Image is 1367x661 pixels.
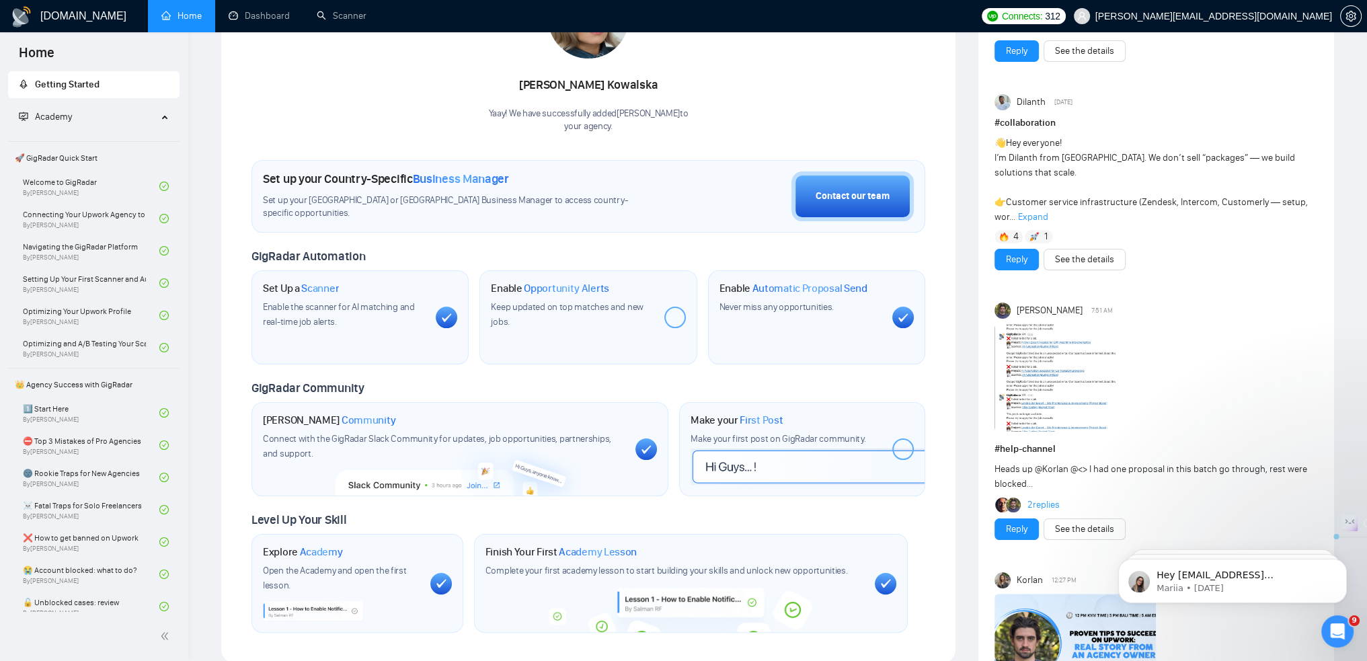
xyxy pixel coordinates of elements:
h1: Enable [491,282,609,295]
span: Never miss any opportunities. [719,301,834,313]
a: 😭 Account blocked: what to do?By[PERSON_NAME] [23,559,159,589]
span: check-circle [159,408,169,418]
span: [PERSON_NAME] [1017,303,1083,318]
span: Open the Academy and open the first lesson. [263,565,407,591]
span: Set up your [GEOGRAPHIC_DATA] or [GEOGRAPHIC_DATA] Business Manager to access country-specific op... [263,194,654,220]
span: Business Manager [413,171,509,186]
span: check-circle [159,440,169,450]
span: check-circle [159,473,169,482]
a: 🌚 Rookie Traps for New AgenciesBy[PERSON_NAME] [23,463,159,492]
button: See the details [1044,40,1126,62]
span: Keep updated on top matches and new jobs. [491,301,643,327]
button: See the details [1044,249,1126,270]
span: Academy [19,111,72,122]
img: F09CUHBGKGQ-Screenshot%202025-08-26%20at%202.51.20%E2%80%AFpm.png [994,324,1156,432]
button: Contact our team [791,171,914,221]
span: check-circle [159,570,169,579]
span: check-circle [159,537,169,547]
div: Contact our team [816,189,890,204]
span: check-circle [159,602,169,611]
span: Hey everyone! I’m Dilanth from [GEOGRAPHIC_DATA]. We don’t sell “packages” — we build solutions t... [994,137,1308,223]
a: Reply [1006,522,1027,537]
span: check-circle [159,343,169,352]
span: Getting Started [35,79,100,90]
iframe: Intercom notifications message [1098,531,1367,625]
a: Reply [1006,252,1027,267]
span: Make your first post on GigRadar community. [691,433,865,444]
iframe: Intercom live chat [1321,615,1354,648]
h1: [PERSON_NAME] [263,414,396,427]
a: dashboardDashboard [229,10,290,22]
span: Automatic Proposal Send [752,282,867,295]
span: check-circle [159,246,169,256]
a: homeHome [161,10,202,22]
span: Enable the scanner for AI matching and real-time job alerts. [263,301,415,327]
img: Toby Fox-Mason [994,303,1011,319]
span: [DATE] [1054,96,1072,108]
img: academy-bg.png [539,588,842,633]
span: rocket [19,79,28,89]
span: 9 [1349,615,1360,626]
span: setting [1341,11,1361,22]
a: Reply [1006,44,1027,59]
span: Expand [1018,211,1048,223]
span: GigRadar Community [251,381,364,395]
h1: # collaboration [994,116,1318,130]
span: First Post [740,414,783,427]
h1: # help-channel [994,442,1318,457]
span: fund-projection-screen [19,112,28,121]
div: [PERSON_NAME] Kowalska [489,74,689,97]
a: See the details [1055,252,1114,267]
a: ⛔ Top 3 Mistakes of Pro AgenciesBy[PERSON_NAME] [23,430,159,460]
a: 🔓 Unblocked cases: reviewBy[PERSON_NAME] [23,592,159,621]
span: Connect with the GigRadar Slack Community for updates, job opportunities, partnerships, and support. [263,433,611,459]
a: ☠️ Fatal Traps for Solo FreelancersBy[PERSON_NAME] [23,495,159,524]
span: Academy [300,545,343,559]
a: Optimizing Your Upwork ProfileBy[PERSON_NAME] [23,301,159,330]
a: Setting Up Your First Scanner and Auto-BidderBy[PERSON_NAME] [23,268,159,298]
span: Korlan [1017,573,1043,588]
span: check-circle [159,505,169,514]
span: 12:27 PM [1051,574,1076,586]
h1: Finish Your First [485,545,637,559]
span: Dilanth [1017,95,1046,110]
a: Welcome to GigRadarBy[PERSON_NAME] [23,171,159,201]
span: GigRadar Automation [251,249,365,264]
span: 4 [1013,230,1019,243]
li: Getting Started [8,71,180,98]
span: 👑 Agency Success with GigRadar [9,371,178,398]
img: 🔥 [999,232,1009,241]
span: Scanner [301,282,339,295]
img: Dilanth [994,94,1011,110]
h1: Set Up a [263,282,339,295]
span: check-circle [159,182,169,191]
button: Reply [994,40,1039,62]
span: Community [342,414,396,427]
a: Optimizing and A/B Testing Your Scanner for Better ResultsBy[PERSON_NAME] [23,333,159,362]
button: Reply [994,518,1039,540]
span: Complete your first academy lesson to start building your skills and unlock new opportunities. [485,565,848,576]
a: See the details [1055,44,1114,59]
a: ❌ How to get banned on UpworkBy[PERSON_NAME] [23,527,159,557]
a: Connecting Your Upwork Agency to GigRadarBy[PERSON_NAME] [23,204,159,233]
span: user [1077,11,1087,21]
span: 🚀 GigRadar Quick Start [9,145,178,171]
span: check-circle [159,214,169,223]
img: 🚀 [1029,232,1039,241]
span: Academy [35,111,72,122]
span: Opportunity Alerts [524,282,609,295]
span: Heads up @Korlan @<> I had one proposal in this batch go through, rest were blocked... [994,463,1307,490]
span: 👉 [994,196,1006,208]
span: double-left [160,629,173,643]
button: setting [1340,5,1362,27]
span: 7:51 AM [1091,305,1112,317]
h1: Enable [719,282,867,295]
span: 👋 [994,137,1006,149]
img: logo [11,6,32,28]
span: 312 [1045,9,1060,24]
a: 1️⃣ Start HereBy[PERSON_NAME] [23,398,159,428]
